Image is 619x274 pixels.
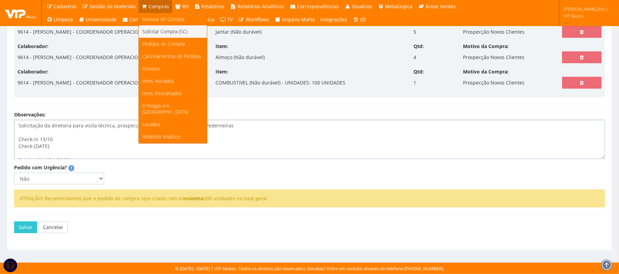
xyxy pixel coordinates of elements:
span: Motivos de Compra [142,16,184,22]
span: (0) [360,16,366,23]
p: Jantar (Não durável) [215,26,262,38]
span: Limpeza [54,16,73,23]
p: 5 [414,26,417,38]
a: Cancelamentos de Pedidos [139,50,207,62]
p: Prospecção Novos Clientes [463,26,525,38]
a: Campanhas [119,13,160,26]
p: 9614 - [PERSON_NAME] - COORDENADOR OPERACIONAL PLENO (Ativo) [18,77,180,89]
label: Motivo da Compra: [463,43,509,50]
span: Pedidos de Compra [142,41,185,47]
span: RH [182,3,189,10]
img: logo [5,8,36,18]
span: Itens Alocados [142,78,174,84]
strong: máximo [184,195,204,202]
span: Estoque [142,65,160,72]
a: Indicadores [139,143,207,155]
span: Metalúrgica [385,3,413,10]
label: Pedido com Urgência? [14,164,67,171]
label: Item: [215,68,228,75]
a: Pedidos de Compra [139,38,207,50]
a: Arquivo Morto [272,13,318,26]
span: [PERSON_NAME].luis | VIP Bauru [564,5,610,19]
a: Motivos de Compra [139,13,207,25]
label: Colaborador: [18,43,48,50]
span: Pedidos marcados como urgentes serão destacados com uma tarja vermelha e terão seu motivo de urgê... [68,165,74,171]
label: Qtd: [414,68,424,75]
a: (0) [350,13,369,26]
span: Itens Descartados [142,90,182,96]
label: Item: [215,43,228,50]
span: Entregas em [GEOGRAPHIC_DATA] [142,102,188,115]
span: Correspondências [297,3,339,10]
a: Estoque [139,62,207,75]
label: Qtd: [414,43,424,50]
span: Áreas Verdes [425,3,456,10]
p: 9614 - [PERSON_NAME] - COORDENADOR OPERACIONAL PLENO (Ativo) [18,52,180,63]
p: Prospecção Novos Clientes [463,52,525,63]
label: Motivo da Compra: [463,68,509,75]
span: Relatórios Analíticos [237,3,284,10]
span: Usuários [352,3,372,10]
span: Relatórios [202,3,225,10]
p: Almoço (Não durável) [215,52,265,63]
a: Cancelar [38,221,68,233]
span: Campanhas [130,16,157,23]
strong: ? [70,165,72,171]
a: Universidade [76,13,120,26]
li: ATENÇÃO! Recomendamos que o pedido de compra seja criado com no 200 unidades no total geral [20,195,599,202]
span: Workflows [246,16,269,23]
span: TV [228,16,233,23]
a: Itens Alocados [139,75,207,87]
p: Prospecção Novos Clientes [463,77,525,89]
a: Limpeza [44,13,76,26]
a: TV [217,13,236,26]
button: Salvar [14,221,37,233]
span: Compras [149,3,169,10]
span: Relatório Analítico [142,133,180,140]
span: Solicitar Compra (SC) [142,28,187,35]
span: Arquivo Morto [282,16,315,23]
div: © [DATE] - [DATE] | VIP Gestor. Todos os direitos são reservados. Dúvidas? Entre em contato atrav... [175,265,444,272]
a: Integrações [318,13,350,26]
span: Universidade [86,16,117,23]
a: Relatório Analítico [139,130,207,143]
p: 1 [414,77,417,89]
label: Observações: [14,111,46,118]
a: Solicitar Compra (SC) [139,25,207,38]
a: Entregas em [GEOGRAPHIC_DATA] [139,100,207,118]
a: Itens Descartados [139,87,207,100]
p: COMBUSTIVEL (Não durável) - UNIDADES: 100 UNIDADES [215,77,345,89]
span: Cancelamentos de Pedidos [142,53,201,59]
span: Gestão de Materiais [90,3,136,10]
p: 4 [414,52,417,63]
a: Workflows [236,13,272,26]
span: Integrações [321,16,347,23]
a: Locados [139,118,207,130]
label: Colaborador: [18,68,48,75]
p: 9614 - [PERSON_NAME] - COORDENADOR OPERACIONAL PLENO (Ativo) [18,26,180,38]
span: Locados [142,121,160,127]
span: Cadastros [54,3,77,10]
